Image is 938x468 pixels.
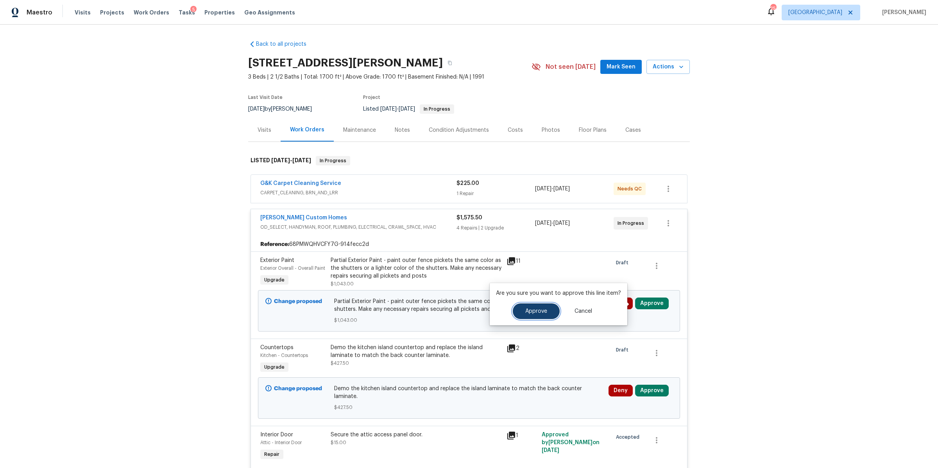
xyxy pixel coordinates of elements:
a: G&K Carpet Cleaning Service [260,181,341,186]
span: 3 Beds | 2 1/2 Baths | Total: 1700 ft² | Above Grade: 1700 ft² | Basement Finished: N/A | 1991 [248,73,532,81]
h6: LISTED [251,156,311,165]
div: Maintenance [343,126,376,134]
span: [DATE] [542,448,559,453]
b: Change proposed [274,299,322,304]
div: Cases [625,126,641,134]
span: Work Orders [134,9,169,16]
div: LISTED [DATE]-[DATE]In Progress [248,148,690,173]
button: Approve [635,298,669,309]
div: Condition Adjustments [429,126,489,134]
div: Notes [395,126,410,134]
b: Change proposed [274,386,322,391]
span: $1,043.00 [331,282,354,286]
span: Demo the kitchen island countertop and replace the island laminate to match the back counter lami... [334,385,604,400]
div: Visits [258,126,271,134]
div: by [PERSON_NAME] [248,104,321,114]
span: Geo Assignments [244,9,295,16]
div: 1 [507,431,537,440]
p: Are you sure you want to approve this line item? [496,289,621,297]
span: Partial Exterior Paint - paint outer fence pickets the same color as the shutters or a lighter co... [334,298,604,313]
span: [DATE] [553,186,570,192]
span: Interior Door [260,432,293,438]
button: Approve [635,385,669,396]
span: In Progress [618,219,647,227]
span: Repair [261,450,283,458]
div: 2 [507,344,537,353]
span: Approved by [PERSON_NAME] on [542,432,600,453]
span: Listed [363,106,454,112]
button: Approve [513,303,560,319]
span: OD_SELECT, HANDYMAN, ROOF, PLUMBING, ELECTRICAL, CRAWL_SPACE, HVAC [260,223,456,231]
span: - [380,106,415,112]
div: 11 [507,256,537,266]
span: Upgrade [261,363,288,371]
span: [PERSON_NAME] [879,9,926,16]
b: Reference: [260,240,289,248]
button: Mark Seen [600,60,642,74]
button: Cancel [562,303,605,319]
span: - [535,185,570,193]
span: Last Visit Date [248,95,283,100]
span: [DATE] [535,186,551,192]
div: 25 [770,5,776,13]
span: $427.50 [331,361,349,366]
span: Countertops [260,345,294,350]
span: Draft [616,346,632,354]
span: [DATE] [292,158,311,163]
span: In Progress [421,107,453,111]
span: Needs QC [618,185,645,193]
button: Deny [609,385,633,396]
div: Secure the attic access panel door. [331,431,502,439]
span: [DATE] [553,221,570,226]
span: $1,575.50 [456,215,482,221]
h2: [STREET_ADDRESS][PERSON_NAME] [248,59,443,67]
span: Approve [525,308,547,314]
div: Demo the kitchen island countertop and replace the island laminate to match the back counter lami... [331,344,502,359]
span: [DATE] [271,158,290,163]
span: [DATE] [248,106,265,112]
a: Back to all projects [248,40,323,48]
button: Copy Address [443,56,457,70]
span: Attic - Interior Door [260,440,302,445]
span: Project [363,95,380,100]
span: Exterior Overall - Overall Paint [260,266,325,271]
div: Work Orders [290,126,324,134]
div: 68PMWQHVCFY7G-914fecc2d [251,237,687,251]
span: $427.50 [334,403,604,411]
span: Properties [204,9,235,16]
div: Costs [508,126,523,134]
span: $15.00 [331,440,346,445]
span: Projects [100,9,124,16]
span: $225.00 [456,181,479,186]
span: [DATE] [399,106,415,112]
span: [DATE] [380,106,397,112]
span: Draft [616,259,632,267]
span: CARPET_CLEANING, BRN_AND_LRR [260,189,456,197]
span: Not seen [DATE] [546,63,596,71]
div: 4 Repairs | 2 Upgrade [456,224,535,232]
span: Exterior Paint [260,258,294,263]
span: Actions [653,62,684,72]
button: Actions [646,60,690,74]
span: $1,043.00 [334,316,604,324]
span: Cancel [575,308,592,314]
div: Photos [542,126,560,134]
div: Partial Exterior Paint - paint outer fence pickets the same color as the shutters or a lighter co... [331,256,502,280]
span: Mark Seen [607,62,635,72]
span: In Progress [317,157,349,165]
span: [GEOGRAPHIC_DATA] [788,9,842,16]
div: Floor Plans [579,126,607,134]
span: Accepted [616,433,643,441]
span: Upgrade [261,276,288,284]
span: Kitchen - Countertops [260,353,308,358]
div: 1 Repair [456,190,535,197]
span: Visits [75,9,91,16]
span: - [271,158,311,163]
span: [DATE] [535,221,551,226]
span: - [535,219,570,227]
div: 5 [190,6,197,14]
span: Maestro [27,9,52,16]
span: Tasks [179,10,195,15]
a: [PERSON_NAME] Custom Homes [260,215,347,221]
